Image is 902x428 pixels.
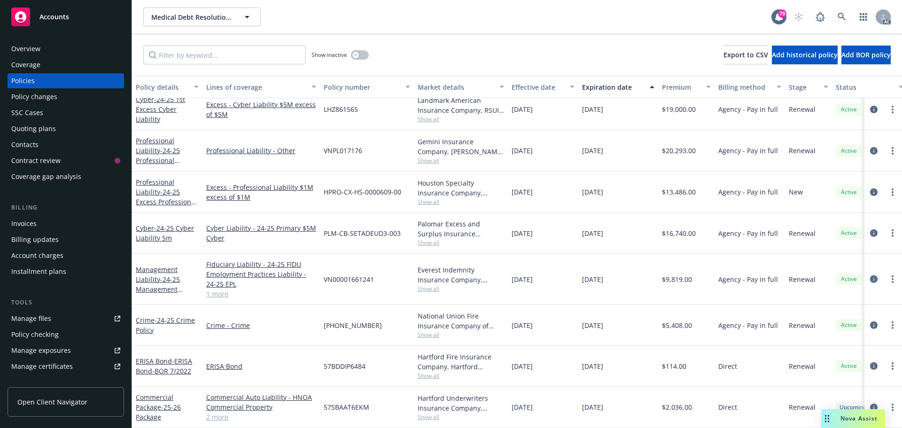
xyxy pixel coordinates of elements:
span: Add BOR policy [841,50,891,59]
div: SSC Cases [11,105,43,120]
a: Crime [136,316,195,335]
button: Policy details [132,76,202,98]
a: SSC Cases [8,105,124,120]
span: - 24-25 Excess Professional Liability [136,187,197,216]
span: Direct [718,361,737,371]
a: Policies [8,73,124,88]
span: Show all [418,285,504,293]
a: Contacts [8,137,124,152]
button: Add BOR policy [841,46,891,64]
span: Renewal [789,228,816,238]
span: Direct [718,402,737,412]
a: circleInformation [868,145,879,156]
div: Expiration date [582,82,644,92]
a: more [887,273,898,285]
div: Manage certificates [11,359,73,374]
button: Medical Debt Resolution, Inc. [143,8,261,26]
div: Hartford Underwriters Insurance Company, Hartford Insurance Group [418,393,504,413]
span: - 24-25 Professional Liability 3m [136,146,180,175]
span: [DATE] [512,104,533,114]
div: Landmark American Insurance Company, RSUI Group, RT Specialty Insurance Services, LLC (RSG Specia... [418,95,504,115]
div: Coverage gap analysis [11,169,81,184]
button: Export to CSV [723,46,768,64]
a: Fiduciary Liability - 24-25 FIDU [206,259,316,269]
span: Active [840,321,858,329]
a: Coverage [8,57,124,72]
span: [DATE] [582,104,603,114]
div: Manage claims [11,375,59,390]
span: Renewal [789,361,816,371]
span: Agency - Pay in full [718,104,778,114]
span: New [789,187,803,197]
a: Manage claims [8,375,124,390]
a: Contract review [8,153,124,168]
span: $114.00 [662,361,686,371]
span: Renewal [789,104,816,114]
a: Cyber [136,224,194,242]
a: Cyber Liability - 24-25 Primary $5M Cyber [206,223,316,243]
span: $2,036.00 [662,402,692,412]
span: Show all [418,331,504,339]
span: Show all [418,413,504,421]
span: LHZ861565 [324,104,358,114]
span: [DATE] [582,228,603,238]
span: Active [840,105,858,114]
a: Crime - Crime [206,320,316,330]
div: Policy number [324,82,400,92]
a: Overview [8,41,124,56]
button: Billing method [715,76,785,98]
a: Quoting plans [8,121,124,136]
button: Effective date [508,76,578,98]
a: Commercial Auto Liability - HNOA [206,392,316,402]
span: [PHONE_NUMBER] [324,320,382,330]
a: circleInformation [868,104,879,115]
div: Everest Indemnity Insurance Company, Everest, RT Specialty Insurance Services, LLC (RSG Specialty... [418,265,504,285]
span: Active [840,362,858,370]
div: 79 [778,9,786,18]
a: Policy checking [8,327,124,342]
a: 2 more [206,412,316,422]
div: Invoices [11,216,37,231]
a: Coverage gap analysis [8,169,124,184]
div: Policy checking [11,327,59,342]
a: Cyber [136,95,185,124]
button: Nova Assist [821,409,885,428]
span: - 24-25 Crime Policy [136,316,195,335]
span: Renewal [789,274,816,284]
span: Add historical policy [772,50,838,59]
span: Show all [418,156,504,164]
span: Agency - Pay in full [718,228,778,238]
span: [DATE] [582,402,603,412]
span: HPRO-CX-HS-0000609-00 [324,187,401,197]
span: Upcoming [840,403,866,412]
span: Show all [418,198,504,206]
a: Professional Liability - Other [206,146,316,156]
div: Lines of coverage [206,82,306,92]
a: Switch app [854,8,873,26]
a: Employment Practices Liability - 24-25 EPL [206,269,316,289]
span: Active [840,147,858,155]
div: Billing updates [11,232,59,247]
a: circleInformation [868,402,879,413]
div: Drag to move [821,409,833,428]
a: Professional Liability [136,136,180,175]
a: Accounts [8,4,124,30]
a: Commercial Package [136,393,181,421]
div: Policy changes [11,89,57,104]
button: Expiration date [578,76,658,98]
span: 57BDDIP6484 [324,361,365,371]
div: Tools [8,298,124,307]
div: Billing [8,203,124,212]
div: Houston Specialty Insurance Company, Houston Specialty Insurance Company, RT Specialty Insurance ... [418,178,504,198]
a: more [887,319,898,331]
input: Filter by keyword... [143,46,306,64]
a: circleInformation [868,319,879,331]
a: more [887,402,898,413]
span: [DATE] [582,274,603,284]
div: Premium [662,82,700,92]
a: Manage exposures [8,343,124,358]
div: Status [836,82,893,92]
div: Contract review [11,153,61,168]
span: Agency - Pay in full [718,146,778,156]
a: Account charges [8,248,124,263]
